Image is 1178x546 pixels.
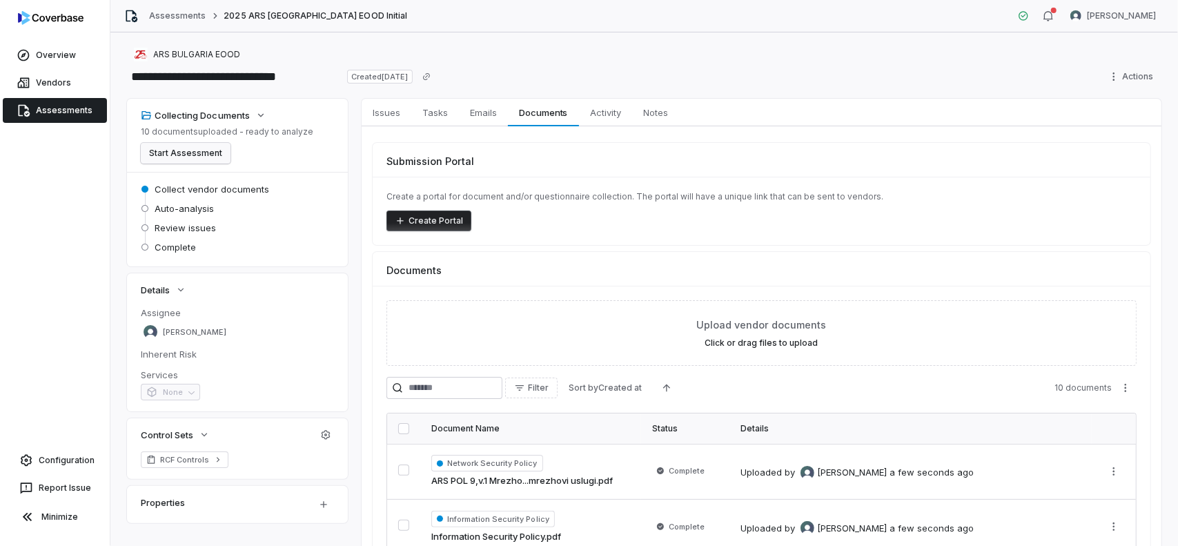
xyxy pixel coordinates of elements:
[1062,6,1164,26] button: Stewart Mair avatar[PERSON_NAME]
[801,466,814,480] img: Stewart Mair avatar
[528,382,549,393] span: Filter
[653,378,680,398] button: Ascending
[224,10,407,21] span: 2025 ARS [GEOGRAPHIC_DATA] EOOD Initial
[6,476,104,500] button: Report Issue
[137,277,190,302] button: Details
[464,104,502,121] span: Emails
[1087,10,1156,21] span: [PERSON_NAME]
[386,211,471,231] button: Create Portal
[505,378,558,398] button: Filter
[1054,382,1112,393] span: 10 documents
[697,318,827,332] span: Upload vendor documents
[386,154,474,168] span: Submission Portal
[3,98,107,123] a: Assessments
[141,306,334,319] dt: Assignee
[652,423,718,434] div: Status
[347,70,412,84] span: Created [DATE]
[817,522,887,536] span: [PERSON_NAME]
[740,423,1081,434] div: Details
[6,503,104,531] button: Minimize
[669,465,705,476] span: Complete
[386,263,442,277] span: Documents
[386,191,1137,202] p: Create a portal for document and/or questionnaire collection. The portal will have a unique link ...
[18,11,84,25] img: logo-D7KZi-bG.svg
[3,43,107,68] a: Overview
[1103,461,1125,482] button: More actions
[1115,378,1137,398] button: More actions
[431,423,630,434] div: Document Name
[431,511,555,527] span: Information Security Policy
[130,42,244,67] button: https://arsbulgaria.com/en/ARS BULGARIA EOOD
[1103,516,1125,537] button: More actions
[585,104,627,121] span: Activity
[740,521,974,535] div: Uploaded
[367,104,406,121] span: Issues
[141,429,193,441] span: Control Sets
[705,338,818,349] label: Click or drag files to upload
[137,422,214,447] button: Control Sets
[417,104,453,121] span: Tasks
[1104,66,1161,87] button: Actions
[817,466,887,480] span: [PERSON_NAME]
[155,222,216,234] span: Review issues
[160,454,209,465] span: RCF Controls
[153,49,240,60] span: ARS BULGARIA EOOD
[785,466,887,480] div: by
[141,109,250,121] div: Collecting Documents
[560,378,650,398] button: Sort byCreated at
[163,327,226,338] span: [PERSON_NAME]
[137,103,271,128] button: Collecting Documents
[740,466,974,480] div: Uploaded
[661,382,672,393] svg: Ascending
[3,70,107,95] a: Vendors
[514,104,573,121] span: Documents
[431,455,543,471] span: Network Security Policy
[149,10,206,21] a: Assessments
[141,143,230,164] button: Start Assessment
[890,522,974,536] div: a few seconds ago
[669,521,705,532] span: Complete
[141,348,334,360] dt: Inherent Risk
[144,325,157,339] img: Stewart Mair avatar
[414,64,439,89] button: Copy link
[890,466,974,480] div: a few seconds ago
[155,183,269,195] span: Collect vendor documents
[141,284,170,296] span: Details
[141,369,334,381] dt: Services
[1070,10,1081,21] img: Stewart Mair avatar
[6,448,104,473] a: Configuration
[801,521,814,535] img: Stewart Mair avatar
[155,202,214,215] span: Auto-analysis
[141,126,313,137] p: 10 documents uploaded - ready to analyze
[638,104,674,121] span: Notes
[785,521,887,535] div: by
[155,241,196,253] span: Complete
[141,451,228,468] a: RCF Controls
[431,530,561,544] a: Information Security Policy.pdf
[431,474,613,488] a: ARS POL 9,v.1 Mrezho...mrezhovi uslugi.pdf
